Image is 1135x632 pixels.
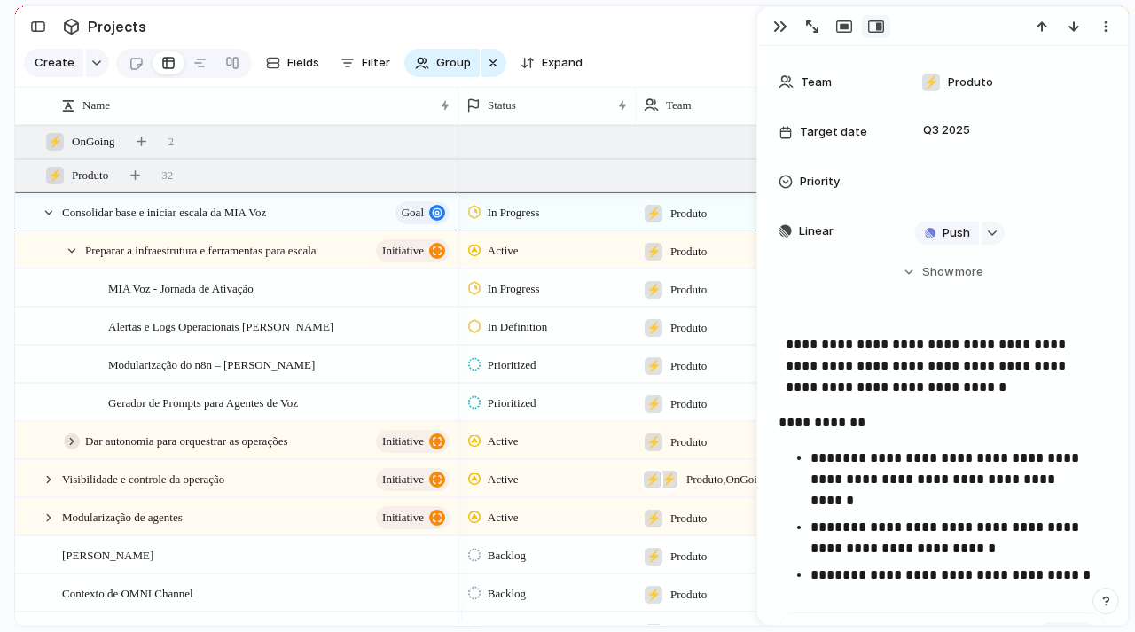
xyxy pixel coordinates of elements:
span: In Progress [488,280,540,298]
span: Produto [670,243,707,261]
button: initiative [376,468,450,491]
span: Push [943,224,970,242]
span: Projects [84,11,150,43]
span: Produto [670,586,707,604]
span: initiative [382,238,424,263]
span: Produto [948,74,993,91]
span: Produto [670,548,707,566]
span: Active [488,509,519,527]
span: initiative [382,505,424,530]
div: ⚡ [46,133,64,151]
div: ⚡ [645,357,662,375]
span: more [955,263,983,281]
button: Create [24,49,83,77]
span: Produto [670,510,707,527]
span: Active [488,242,519,260]
span: Linear [799,222,834,240]
span: Modularização de agentes [62,506,183,527]
div: ⚡ [644,471,661,488]
span: Priority [800,173,840,191]
div: ⚡ [645,548,662,566]
div: ⚡ [46,167,64,184]
span: Team [666,97,692,114]
div: ⚡ [645,243,662,261]
button: goal [395,201,450,224]
span: Team [801,74,832,91]
span: goal [402,200,424,225]
span: MIA Voz - Jornada de Ativação [108,277,254,298]
button: Showmore [779,256,1107,288]
span: Q3 2025 [919,120,975,141]
span: Create [35,54,74,72]
span: Active [488,471,519,488]
button: Group [404,49,480,77]
span: Group [436,54,471,72]
span: Visibilidade e controle da operação [62,468,224,488]
div: ⚡ [645,395,662,413]
div: ⚡ [645,319,662,337]
span: Produto [670,433,707,451]
span: initiative [382,467,424,492]
span: Expand [542,54,583,72]
span: Consolidar base e iniciar escala da MIA Voz [62,201,266,222]
span: Modularização do n8n – [PERSON_NAME] [108,354,315,374]
button: Filter [333,49,397,77]
span: OnGoing [72,133,114,151]
div: ⚡ [645,586,662,604]
span: Produto [670,395,707,413]
span: 32 [161,167,173,184]
span: In Definition [488,318,548,336]
span: Produto [670,205,707,222]
div: ⚡ [660,471,677,488]
span: Backlog [488,547,526,565]
span: Fields [287,54,319,72]
span: Contexto de OMNI Channel [62,582,193,603]
span: Produto [72,167,108,184]
span: 2 [168,133,174,151]
span: Dar autonomia para orquestrar as operações [85,430,287,450]
span: In Progress [488,204,540,222]
span: Backlog [488,585,526,603]
span: Produto , OnGoing [686,471,769,488]
button: Push [914,222,979,245]
span: Produto [670,319,707,337]
span: [PERSON_NAME] [62,544,153,565]
span: Show [922,263,954,281]
div: ⚡ [645,281,662,299]
span: Gerador de Prompts para Agentes de Voz [108,392,298,412]
div: ⚡ [922,74,940,91]
span: Filter [362,54,390,72]
button: Expand [513,49,590,77]
button: initiative [376,239,450,262]
span: initiative [382,429,424,454]
span: Target date [800,123,867,141]
span: Active [488,433,519,450]
span: Produto [670,357,707,375]
div: ⚡ [645,205,662,222]
span: Alertas e Logs Operacionais [PERSON_NAME] [108,316,333,336]
button: Fields [259,49,326,77]
span: Prioritized [488,356,536,374]
div: ⚡ [645,433,662,451]
span: Prioritized [488,394,536,412]
span: Produto [670,281,707,299]
button: initiative [376,506,450,529]
span: Preparar a infraestrutura e ferramentas para escala [85,239,317,260]
div: ⚡ [645,510,662,527]
span: Status [488,97,516,114]
button: initiative [376,430,450,453]
span: Name [82,97,110,114]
